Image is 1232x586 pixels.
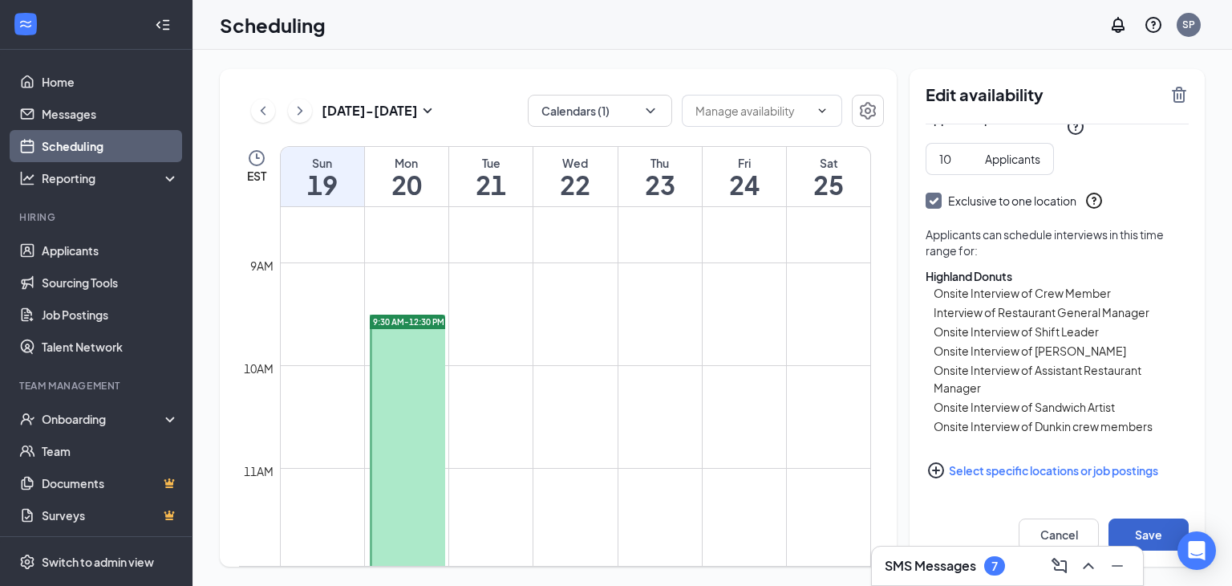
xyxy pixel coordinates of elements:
a: Applicants [42,234,179,267]
a: Messages [42,98,179,130]
div: Fri [703,155,786,171]
a: Team [42,435,179,467]
div: Wed [533,155,617,171]
div: Team Management [19,379,176,393]
svg: Analysis [19,170,35,186]
svg: QuestionInfo [1084,191,1104,210]
div: Applicants [985,150,1040,168]
div: Sat [787,155,870,171]
svg: Notifications [1108,15,1128,35]
button: ChevronLeft [251,99,275,123]
svg: ChevronUp [1079,556,1098,576]
a: Job Postings [42,299,179,331]
svg: ChevronRight [292,101,308,120]
a: October 24, 2025 [703,147,786,206]
button: Save [1108,519,1189,551]
h1: 21 [449,171,533,198]
div: 7 [991,560,998,573]
a: Scheduling [42,130,179,162]
svg: QuestionInfo [1066,117,1085,136]
button: ChevronRight [288,99,312,123]
h1: 24 [703,171,786,198]
div: Mon [365,155,448,171]
button: Cancel [1019,519,1099,551]
span: Onsite Interview of Sandwich Artist [934,398,1189,416]
h3: SMS Messages [885,557,976,575]
div: 10am [241,360,277,377]
div: Hiring [19,210,176,224]
h2: Edit availability [926,85,1160,104]
svg: Collapse [155,17,171,33]
a: Talent Network [42,331,179,363]
span: Onsite Interview of Assistant Restaurant Manager [934,361,1189,397]
svg: ChevronDown [642,103,659,119]
button: Select specific locations or job postingsPlusCircle [926,454,1189,486]
svg: WorkstreamLogo [18,16,34,32]
div: SP [1182,18,1195,31]
h3: [DATE] - [DATE] [322,102,418,120]
button: Settings [852,95,884,127]
a: October 19, 2025 [281,147,364,206]
div: Applicants can schedule interviews in this time range for: [926,226,1189,258]
svg: UserCheck [19,411,35,427]
span: Onsite Interview of Crew Member [934,284,1189,302]
span: Onsite Interview of Dunkin crew members [934,417,1189,435]
h1: Scheduling [220,11,326,39]
svg: Settings [19,554,35,570]
svg: ChevronDown [816,104,829,117]
svg: Clock [247,149,266,168]
h1: 20 [365,171,448,198]
div: Open Intercom Messenger [1177,531,1216,570]
svg: ChevronLeft [255,101,271,120]
a: Sourcing Tools [42,267,179,299]
span: Interview of Restaurant General Manager [934,303,1189,321]
div: Sun [281,155,364,171]
svg: TrashOutline [1169,85,1189,104]
a: October 25, 2025 [787,147,870,206]
svg: QuestionInfo [1144,15,1163,35]
a: October 23, 2025 [618,147,702,206]
button: ComposeMessage [1047,553,1072,579]
svg: PlusCircle [926,461,946,480]
a: SurveysCrown [42,499,179,531]
div: Onboarding [42,411,165,427]
h1: 19 [281,171,364,198]
svg: SmallChevronDown [418,101,437,120]
div: 12pm [241,565,277,583]
span: EST [247,168,266,184]
div: Exclusive to one location [948,193,1076,209]
button: Minimize [1104,553,1130,579]
div: 9am [247,257,277,275]
svg: Minimize [1108,556,1127,576]
a: Home [42,66,179,98]
a: October 22, 2025 [533,147,617,206]
button: ChevronUp [1076,553,1101,579]
div: 11am [241,462,277,480]
svg: ComposeMessage [1050,556,1069,576]
div: Thu [618,155,702,171]
h1: 22 [533,171,617,198]
input: Manage availability [695,102,809,120]
h1: 23 [618,171,702,198]
div: Reporting [42,170,180,186]
a: October 20, 2025 [365,147,448,206]
a: DocumentsCrown [42,467,179,499]
span: Onsite Interview of [PERSON_NAME] [934,342,1189,360]
span: 9:30 AM-12:30 PM [373,316,444,328]
div: Switch to admin view [42,554,154,570]
a: October 21, 2025 [449,147,533,206]
div: Highland Donuts [926,268,1189,284]
svg: Settings [858,101,877,120]
span: Onsite Interview of Shift Leader [934,323,1189,340]
div: Tue [449,155,533,171]
h1: 25 [787,171,870,198]
button: Calendars (1)ChevronDown [528,95,672,127]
